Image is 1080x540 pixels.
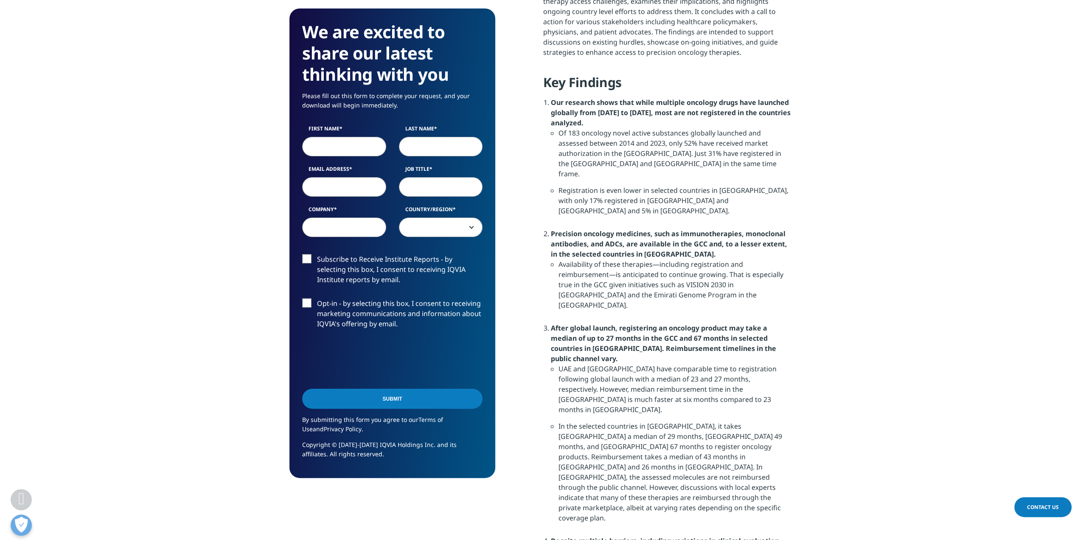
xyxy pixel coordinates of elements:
[302,165,386,177] label: Email Address
[551,229,787,259] strong: Precision oncology medicines, such as immunotherapies, monoclonal antibodies, and ADCs, are avail...
[302,415,482,440] p: By submitting this form you agree to our and .
[551,98,791,127] strong: Our research shows that while multiple oncology drugs have launched globally from [DATE] to [DATE...
[324,425,362,433] a: Privacy Policy
[543,74,791,97] h4: Key Findings
[558,259,791,317] li: Availability of these therapies—including registration and reimbursement—is anticipated to contin...
[551,323,776,363] strong: After global launch, registering an oncology product may take a median of up to 27 months in the ...
[302,389,482,409] input: Submit
[302,21,482,85] h3: We are excited to share our latest thinking with you
[558,128,791,185] li: Of 183 oncology novel active substances globally launched and assessed between 2014 and 2023, onl...
[302,254,482,289] label: Subscribe to Receive Institute Reports - by selecting this box, I consent to receiving IQVIA Inst...
[302,125,386,137] label: First Name
[1014,497,1072,517] a: Contact Us
[11,515,32,536] button: 개방형 기본 설정
[558,364,791,421] li: UAE and [GEOGRAPHIC_DATA] have comparable time to registration following global launch with a med...
[399,165,483,177] label: Job Title
[558,185,791,222] li: Registration is even lower in selected countries in [GEOGRAPHIC_DATA], with only 17% registered i...
[399,125,483,137] label: Last Name
[399,206,483,218] label: Country/Region
[558,421,791,529] li: In the selected countries in [GEOGRAPHIC_DATA], it takes [GEOGRAPHIC_DATA] a median of 29 months,...
[1027,503,1059,511] span: Contact Us
[302,342,431,376] iframe: reCAPTCHA
[302,91,482,116] p: Please fill out this form to complete your request, and your download will begin immediately.
[302,298,482,334] label: Opt-in - by selecting this box, I consent to receiving marketing communications and information a...
[302,206,386,218] label: Company
[302,440,482,465] p: Copyright © [DATE]-[DATE] IQVIA Holdings Inc. and its affiliates. All rights reserved.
